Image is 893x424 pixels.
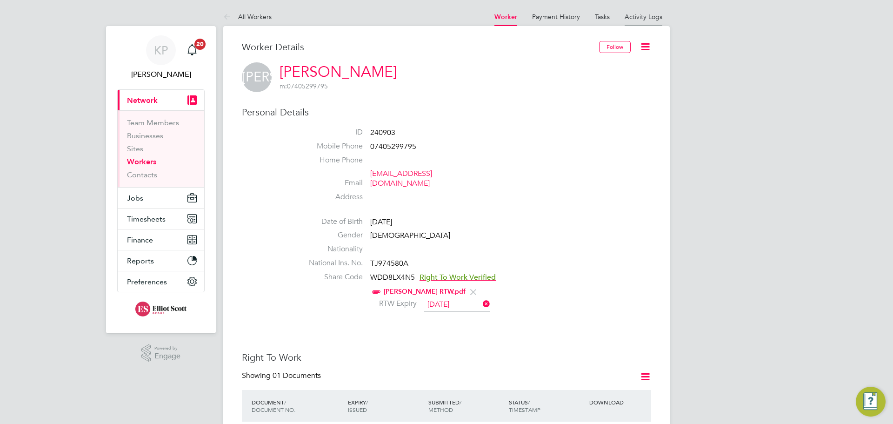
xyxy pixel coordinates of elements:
div: STATUS [506,394,587,418]
span: Finance [127,236,153,244]
button: Reports [118,250,204,271]
span: / [528,398,530,406]
a: Payment History [532,13,580,21]
a: Sites [127,144,143,153]
a: [EMAIL_ADDRESS][DOMAIN_NAME] [370,169,432,188]
label: RTW Expiry [370,299,417,309]
span: TJ974580A [370,259,408,268]
span: METHOD [428,406,453,413]
a: Go to home page [117,302,205,316]
span: 240903 [370,128,395,137]
span: Right To Work Verified [420,273,496,282]
a: Activity Logs [625,13,662,21]
div: Showing [242,371,323,381]
input: Select one [424,298,490,312]
a: KP[PERSON_NAME] [117,35,205,80]
span: Powered by [154,344,180,352]
label: Email [298,178,363,188]
a: Worker [494,13,517,21]
a: [PERSON_NAME] [280,63,397,81]
span: / [366,398,368,406]
span: Engage [154,352,180,360]
span: 20 [194,39,206,50]
img: elliotscottgroup-logo-retina.png [135,302,186,316]
button: Finance [118,229,204,250]
div: SUBMITTED [426,394,506,418]
span: DOCUMENT NO. [252,406,295,413]
span: 07405299795 [280,82,328,90]
div: EXPIRY [346,394,426,418]
span: KP [154,44,168,56]
span: 01 Documents [273,371,321,380]
span: WDD8LX4N5 [370,273,415,282]
a: Businesses [127,131,163,140]
button: Follow [599,41,631,53]
button: Preferences [118,271,204,292]
button: Jobs [118,188,204,208]
span: [DATE] [370,217,392,227]
span: m: [280,82,287,90]
a: [PERSON_NAME] RTW.pdf [384,288,466,296]
span: / [460,398,461,406]
div: DOCUMENT [249,394,346,418]
nav: Main navigation [106,26,216,333]
label: Nationality [298,244,363,254]
label: Share Code [298,272,363,282]
span: 07405299795 [370,142,416,151]
span: ISSUED [348,406,367,413]
label: Mobile Phone [298,141,363,151]
h3: Right To Work [242,351,651,363]
button: Network [118,90,204,110]
label: National Ins. No. [298,258,363,268]
span: Jobs [127,194,143,202]
a: Workers [127,157,156,166]
label: Date of Birth [298,217,363,227]
span: Kimberley Phillips [117,69,205,80]
label: Home Phone [298,155,363,165]
button: Engage Resource Center [856,387,886,417]
div: DOWNLOAD [587,394,651,411]
label: Address [298,192,363,202]
a: 20 [183,35,201,65]
h3: Worker Details [242,41,599,53]
span: [DEMOGRAPHIC_DATA] [370,231,450,241]
a: All Workers [223,13,272,21]
h3: Personal Details [242,106,651,118]
a: Team Members [127,118,179,127]
div: Network [118,110,204,187]
span: Preferences [127,277,167,286]
label: Gender [298,230,363,240]
span: Timesheets [127,215,166,223]
span: [PERSON_NAME] [242,62,272,92]
span: Reports [127,256,154,265]
a: Tasks [595,13,610,21]
span: TIMESTAMP [509,406,540,413]
a: Powered byEngage [141,344,181,362]
a: Contacts [127,170,157,179]
span: Network [127,96,158,105]
label: ID [298,128,363,137]
span: / [284,398,286,406]
button: Timesheets [118,209,204,229]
